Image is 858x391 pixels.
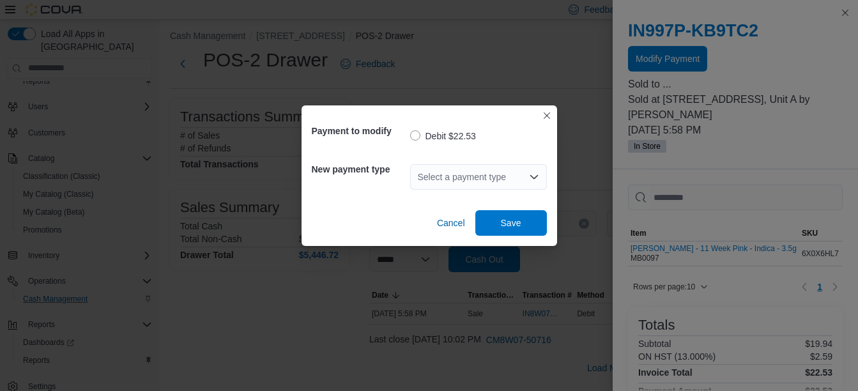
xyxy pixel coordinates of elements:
[475,210,547,236] button: Save
[410,128,476,144] label: Debit $22.53
[418,169,419,185] input: Accessible screen reader label
[529,172,539,182] button: Open list of options
[437,217,465,229] span: Cancel
[312,157,408,182] h5: New payment type
[539,108,555,123] button: Closes this modal window
[312,118,408,144] h5: Payment to modify
[432,210,470,236] button: Cancel
[501,217,521,229] span: Save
